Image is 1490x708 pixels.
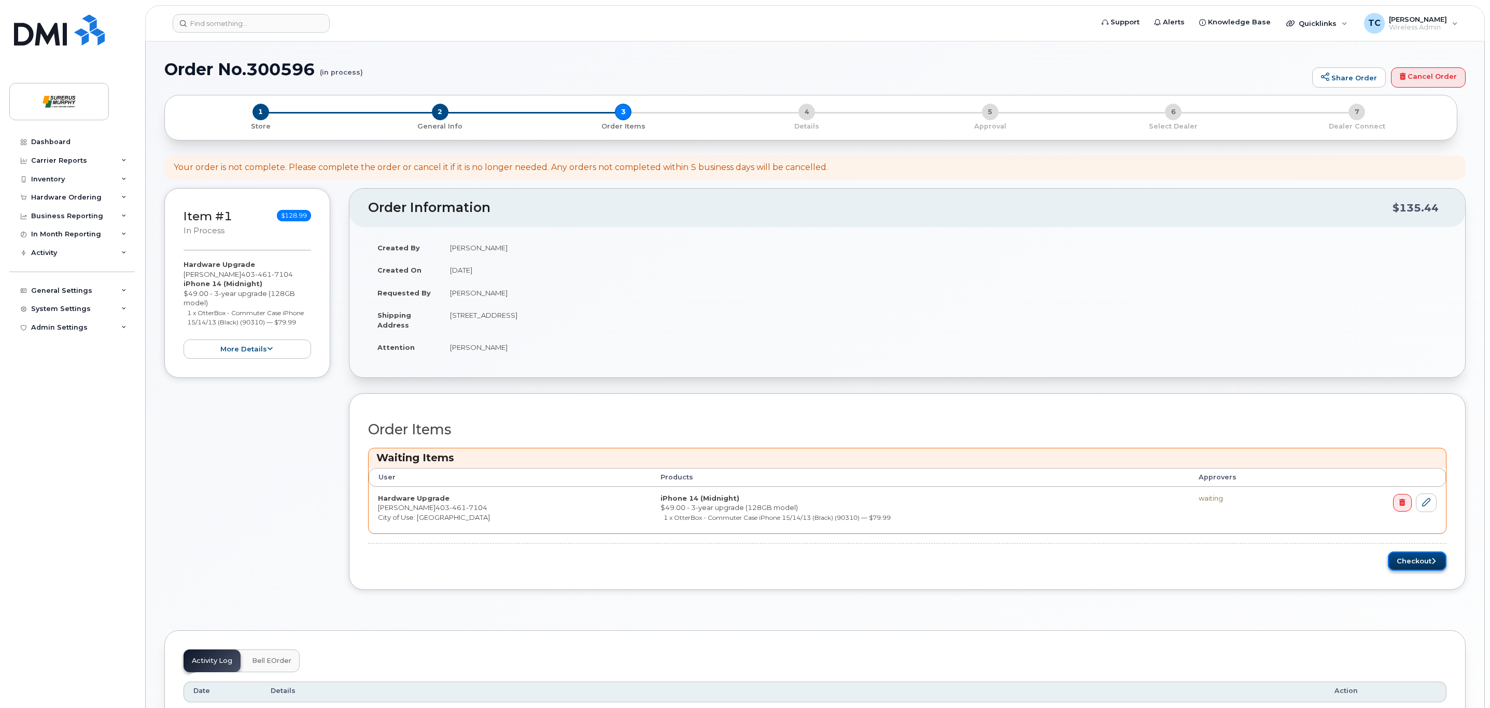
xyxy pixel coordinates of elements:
p: Store [177,122,344,131]
span: Date [193,686,210,696]
strong: iPhone 14 (Midnight) [184,279,262,288]
th: User [369,468,651,487]
span: 7104 [272,270,293,278]
strong: iPhone 14 (Midnight) [660,494,739,502]
td: $49.00 - 3-year upgrade (128GB model) [651,487,1190,533]
div: Your order is not complete. Please complete the order or cancel it if it is no longer needed. Any... [174,162,828,174]
span: Details [271,686,296,696]
span: 7104 [466,503,487,512]
th: Action [1325,682,1446,702]
th: Approvers [1189,468,1312,487]
h2: Order Items [368,422,1446,437]
div: [PERSON_NAME] $49.00 - 3-year upgrade (128GB model) [184,260,311,359]
a: 2 General Info [348,120,532,131]
small: 1 x OtterBox - Commuter Case iPhone 15/14/13 (Black) (90310) — $79.99 [664,514,891,521]
strong: Hardware Upgrade [378,494,449,502]
th: Products [651,468,1190,487]
a: Item #1 [184,209,232,223]
strong: Requested By [377,289,431,297]
a: Share Order [1312,67,1386,88]
span: 461 [255,270,272,278]
span: 403 [241,270,293,278]
strong: Attention [377,343,415,351]
span: 461 [449,503,466,512]
span: 1 [252,104,269,120]
span: Bell eOrder [252,657,291,665]
small: (in process) [320,60,363,76]
div: $135.44 [1393,198,1439,218]
button: more details [184,339,311,359]
span: 403 [435,503,487,512]
small: 1 x OtterBox - Commuter Case iPhone 15/14/13 (Black) (90310) — $79.99 [187,309,304,327]
strong: Created By [377,244,420,252]
td: [PERSON_NAME] [441,336,1446,359]
small: in process [184,226,224,235]
h2: Order Information [368,201,1393,215]
td: [PERSON_NAME] [441,236,1446,259]
p: General Info [353,122,528,131]
td: [STREET_ADDRESS] [441,304,1446,336]
button: Checkout [1388,551,1446,571]
td: [PERSON_NAME] [441,281,1446,304]
h1: Order No.300596 [164,60,1307,78]
td: [DATE] [441,259,1446,281]
strong: Shipping Address [377,311,411,329]
a: 1 Store [173,120,348,131]
span: $128.99 [277,210,311,221]
td: [PERSON_NAME] City of Use: [GEOGRAPHIC_DATA] [369,487,651,533]
a: Cancel Order [1391,67,1466,88]
strong: Created On [377,266,421,274]
strong: Hardware Upgrade [184,260,255,268]
div: waiting [1199,493,1302,503]
h3: Waiting Items [376,451,1438,465]
span: 2 [432,104,448,120]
